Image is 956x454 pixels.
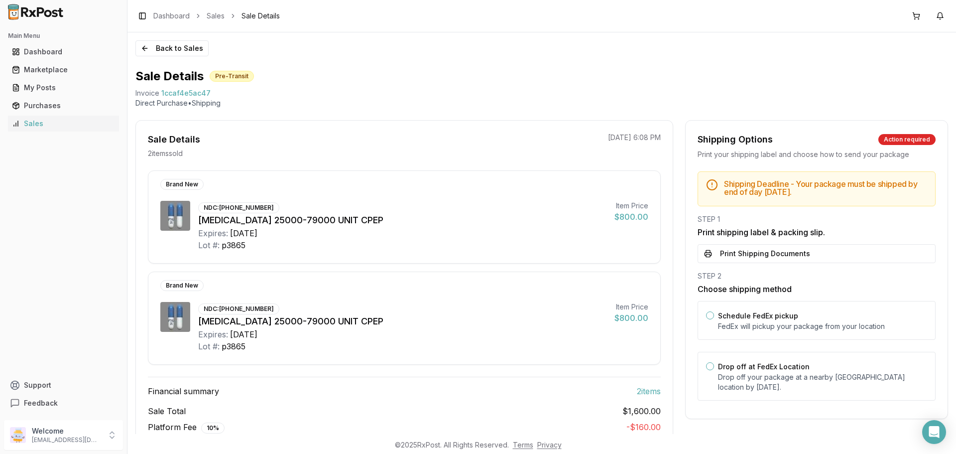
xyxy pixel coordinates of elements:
[222,239,245,251] div: p3865
[922,420,946,444] div: Open Intercom Messenger
[135,98,948,108] p: Direct Purchase • Shipping
[207,11,225,21] a: Sales
[198,328,228,340] div: Expires:
[4,394,123,412] button: Feedback
[201,423,225,434] div: 10 %
[614,211,648,223] div: $800.00
[513,441,533,449] a: Terms
[230,328,257,340] div: [DATE]
[698,271,936,281] div: STEP 2
[32,426,101,436] p: Welcome
[698,244,936,263] button: Print Shipping Documents
[12,101,115,111] div: Purchases
[241,11,280,21] span: Sale Details
[8,61,119,79] a: Marketplace
[148,385,219,397] span: Financial summary
[230,227,257,239] div: [DATE]
[222,340,245,352] div: p3865
[626,422,661,432] span: - $160.00
[698,214,936,224] div: STEP 1
[160,201,190,231] img: Zenpep 25000-79000 UNIT CPEP
[12,119,115,129] div: Sales
[135,88,159,98] div: Invoice
[198,303,279,314] div: NDC: [PHONE_NUMBER]
[4,98,123,114] button: Purchases
[698,150,936,159] div: Print your shipping label and choose how to send your package
[8,115,119,133] a: Sales
[4,62,123,78] button: Marketplace
[4,44,123,60] button: Dashboard
[135,40,209,56] button: Back to Sales
[4,116,123,132] button: Sales
[4,376,123,394] button: Support
[161,88,211,98] span: 1ccaf4e5ac47
[24,398,58,408] span: Feedback
[608,133,661,143] p: [DATE] 6:08 PM
[698,283,936,295] h3: Choose shipping method
[32,436,101,444] p: [EMAIL_ADDRESS][DOMAIN_NAME]
[160,302,190,332] img: Zenpep 25000-79000 UNIT CPEP
[198,227,228,239] div: Expires:
[198,314,606,328] div: [MEDICAL_DATA] 25000-79000 UNIT CPEP
[4,4,68,20] img: RxPost Logo
[153,11,280,21] nav: breadcrumb
[210,71,254,82] div: Pre-Transit
[698,133,773,147] div: Shipping Options
[160,280,204,291] div: Brand New
[698,226,936,238] h3: Print shipping label & packing slip.
[614,312,648,324] div: $800.00
[718,311,798,320] label: Schedule FedEx pickup
[148,133,200,147] div: Sale Details
[198,340,220,352] div: Lot #:
[4,80,123,96] button: My Posts
[198,239,220,251] div: Lot #:
[724,180,927,196] h5: Shipping Deadline - Your package must be shipped by end of day [DATE] .
[8,97,119,115] a: Purchases
[135,68,204,84] h1: Sale Details
[718,362,810,371] label: Drop off at FedEx Location
[718,372,927,392] p: Drop off your package at a nearby [GEOGRAPHIC_DATA] location by [DATE] .
[614,302,648,312] div: Item Price
[198,202,279,213] div: NDC: [PHONE_NUMBER]
[10,427,26,443] img: User avatar
[148,149,183,158] p: 2 item s sold
[148,405,186,417] span: Sale Total
[8,43,119,61] a: Dashboard
[8,32,119,40] h2: Main Menu
[12,47,115,57] div: Dashboard
[622,405,661,417] span: $1,600.00
[878,134,936,145] div: Action required
[8,79,119,97] a: My Posts
[198,213,606,227] div: [MEDICAL_DATA] 25000-79000 UNIT CPEP
[614,201,648,211] div: Item Price
[148,421,225,434] span: Platform Fee
[637,385,661,397] span: 2 item s
[12,83,115,93] div: My Posts
[718,321,927,331] p: FedEx will pickup your package from your location
[12,65,115,75] div: Marketplace
[537,441,562,449] a: Privacy
[153,11,190,21] a: Dashboard
[160,179,204,190] div: Brand New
